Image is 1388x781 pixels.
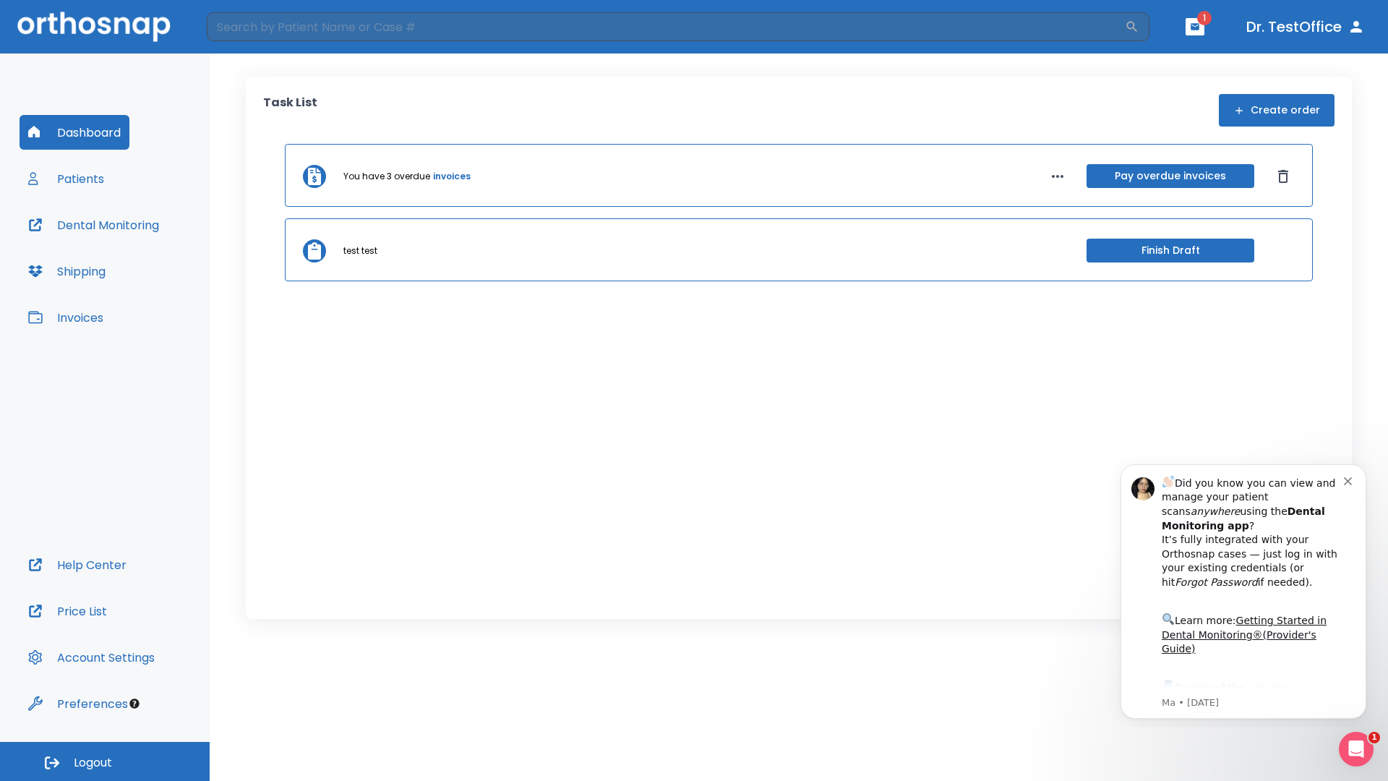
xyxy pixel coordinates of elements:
[1219,94,1335,127] button: Create order
[1368,732,1380,743] span: 1
[433,170,471,183] a: invoices
[74,755,112,771] span: Logout
[1087,239,1254,263] button: Finish Draft
[1087,164,1254,188] button: Pay overdue invoices
[263,94,317,127] p: Task List
[63,245,245,258] p: Message from Ma, sent 4w ago
[20,640,163,675] button: Account Settings
[1339,732,1374,767] iframe: Intercom live chat
[1099,451,1388,727] iframe: Intercom notifications message
[1241,14,1371,40] button: Dr. TestOffice
[63,231,192,257] a: App Store
[343,244,377,257] p: test test
[63,227,245,301] div: Download the app: | ​ Let us know if you need help getting started!
[1272,165,1295,188] button: Dismiss
[20,300,112,335] button: Invoices
[17,12,171,41] img: Orthosnap
[1197,11,1212,25] span: 1
[207,12,1125,41] input: Search by Patient Name or Case #
[128,697,141,710] div: Tooltip anchor
[20,686,137,721] button: Preferences
[20,115,129,150] button: Dashboard
[20,254,114,289] button: Shipping
[245,22,257,34] button: Dismiss notification
[20,547,135,582] button: Help Center
[20,594,116,628] button: Price List
[20,208,168,242] button: Dental Monitoring
[343,170,430,183] p: You have 3 overdue
[20,161,113,196] button: Patients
